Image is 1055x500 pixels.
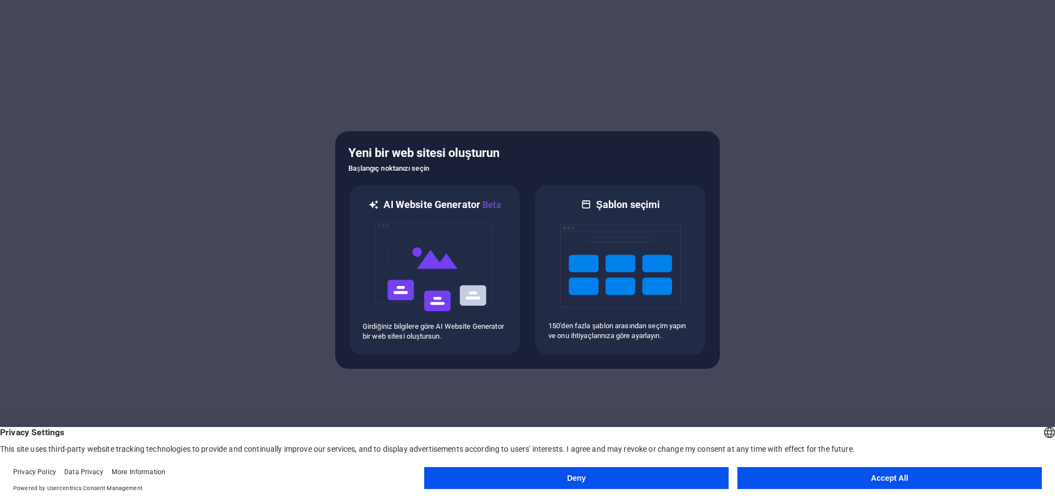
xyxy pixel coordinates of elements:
h5: Yeni bir web sitesi oluşturun [348,144,707,162]
h6: Başlangıç noktanızı seçin [348,162,707,175]
img: ai [374,212,495,322]
p: 150'den fazla şablon arasından seçim yapın ve onu ihtiyaçlarınıza göre ayarlayın. [548,321,692,341]
h6: Şablon seçimi [596,198,660,211]
h6: AI Website Generator [384,198,501,212]
p: Girdiğiniz bilgilere göre AI Website Generator bir web sitesi oluştursun. [363,322,507,341]
div: Şablon seçimi150'den fazla şablon arasından seçim yapın ve onu ihtiyaçlarınıza göre ayarlayın. [534,184,707,356]
span: Beta [480,200,501,210]
div: AI Website GeneratorBetaaiGirdiğiniz bilgilere göre AI Website Generator bir web sitesi oluştursun. [348,184,521,356]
